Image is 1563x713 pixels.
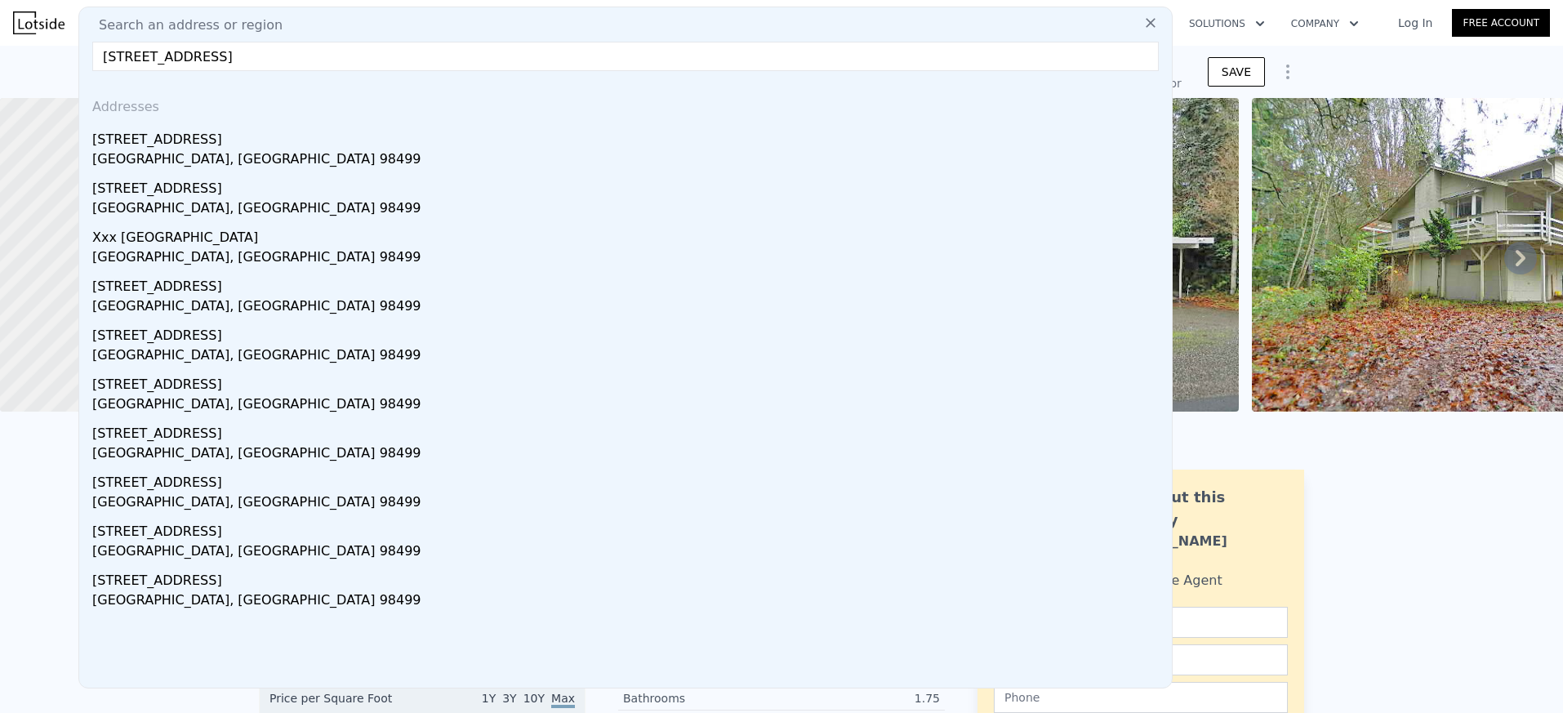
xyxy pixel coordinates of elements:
div: [STREET_ADDRESS] [92,172,1165,198]
div: Addresses [86,84,1165,123]
div: [GEOGRAPHIC_DATA], [GEOGRAPHIC_DATA] 98499 [92,394,1165,417]
div: [GEOGRAPHIC_DATA], [GEOGRAPHIC_DATA] 98499 [92,345,1165,368]
div: [GEOGRAPHIC_DATA], [GEOGRAPHIC_DATA] 98499 [92,149,1165,172]
div: [STREET_ADDRESS] [92,368,1165,394]
a: Log In [1378,15,1452,31]
div: [STREET_ADDRESS] [92,564,1165,590]
div: [STREET_ADDRESS] [92,123,1165,149]
a: Free Account [1452,9,1550,37]
button: Company [1278,9,1372,38]
div: [GEOGRAPHIC_DATA], [GEOGRAPHIC_DATA] 98499 [92,296,1165,319]
div: [GEOGRAPHIC_DATA], [GEOGRAPHIC_DATA] 98499 [92,492,1165,515]
div: Off Market, last sold for [1048,75,1182,91]
div: [GEOGRAPHIC_DATA], [GEOGRAPHIC_DATA] 98499 [92,443,1165,466]
div: Ask about this property [1106,486,1288,532]
div: [STREET_ADDRESS] [92,319,1165,345]
input: Enter an address, city, region, neighborhood or zip code [92,42,1159,71]
div: [GEOGRAPHIC_DATA], [GEOGRAPHIC_DATA] 98499 [92,198,1165,221]
img: Lotside [13,11,65,34]
div: [GEOGRAPHIC_DATA], [GEOGRAPHIC_DATA] 98499 [92,247,1165,270]
button: Solutions [1176,9,1278,38]
span: Max [551,692,575,708]
button: SAVE [1208,57,1265,87]
button: Show Options [1271,56,1304,88]
span: Search an address or region [86,16,283,35]
div: [STREET_ADDRESS] [92,515,1165,541]
span: 3Y [502,692,516,705]
div: Bathrooms [623,690,781,706]
input: Phone [994,682,1288,713]
div: [GEOGRAPHIC_DATA], [GEOGRAPHIC_DATA] 98499 [92,590,1165,613]
span: 1Y [482,692,496,705]
div: [GEOGRAPHIC_DATA], [GEOGRAPHIC_DATA] 98499 [92,541,1165,564]
div: [STREET_ADDRESS] [92,466,1165,492]
div: [STREET_ADDRESS] [92,270,1165,296]
div: [STREET_ADDRESS] [92,417,1165,443]
div: 1.75 [781,690,940,706]
div: [PERSON_NAME] Bahadur [1106,532,1288,571]
div: Xxx [GEOGRAPHIC_DATA] [92,221,1165,247]
span: 10Y [523,692,545,705]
